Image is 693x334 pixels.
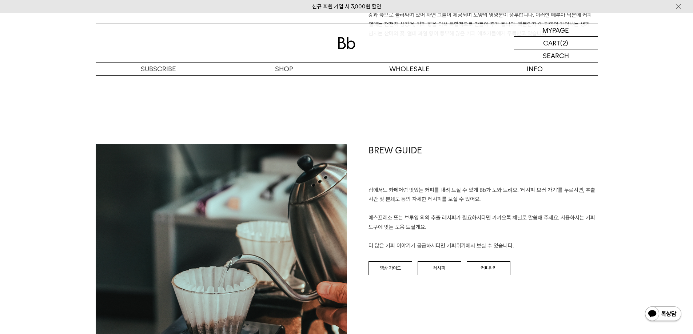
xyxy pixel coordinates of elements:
[467,261,510,275] a: 커피위키
[338,37,355,49] img: 로고
[312,3,381,10] a: 신규 회원 가입 시 3,000원 할인
[560,37,568,49] p: (2)
[347,63,472,75] p: WHOLESALE
[369,261,412,275] a: 영상 가이드
[96,63,221,75] a: SUBSCRIBE
[514,37,598,49] a: CART (2)
[472,63,598,75] p: INFO
[543,49,569,62] p: SEARCH
[418,261,461,275] a: 레시피
[542,24,569,36] p: MYPAGE
[543,37,560,49] p: CART
[369,186,598,251] p: 집에서도 카페처럼 맛있는 커피를 내려 드실 ﻿수 있게 Bb가 도와 드려요. '레시피 보러 가기'를 누르시면, 추출 시간 및 분쇄도 등의 자세한 레시피를 보실 수 있어요. 에스...
[514,24,598,37] a: MYPAGE
[369,144,598,186] h1: BREW GUIDE
[644,306,682,323] img: 카카오톡 채널 1:1 채팅 버튼
[221,63,347,75] a: SHOP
